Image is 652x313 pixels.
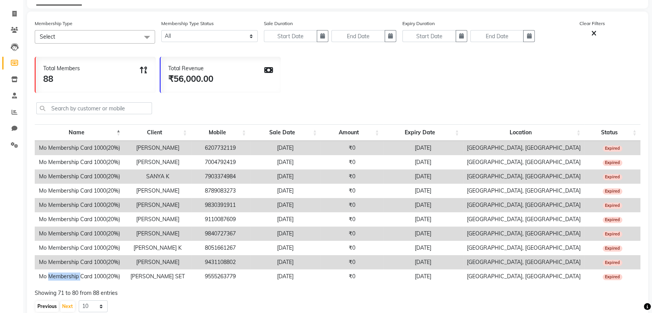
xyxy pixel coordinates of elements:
[250,124,321,141] th: Sale Date: activate to sort column ascending
[36,102,152,114] input: Search by customer or mobile
[603,274,623,280] span: Expired
[43,73,80,85] div: 88
[383,227,463,241] td: [DATE]
[463,212,584,227] td: [GEOGRAPHIC_DATA], [GEOGRAPHIC_DATA]
[35,269,124,284] td: Mo Membership Card 1000(20%)
[191,269,250,284] td: 9555263779
[603,188,623,195] span: Expired
[603,260,623,266] span: Expired
[321,198,383,212] td: ₹0
[463,198,584,212] td: [GEOGRAPHIC_DATA], [GEOGRAPHIC_DATA]
[35,289,640,297] div: Showing 71 to 80 from 88 entries
[383,141,463,155] td: [DATE]
[264,30,318,42] input: Start Date
[124,124,191,141] th: Client: activate to sort column ascending
[250,155,321,169] td: [DATE]
[35,20,73,27] label: Membership Type
[191,155,250,169] td: 7004792419
[168,73,213,85] div: ₹56,000.00
[35,227,124,241] td: Mo Membership Card 1000(20%)
[463,124,584,141] th: Location: activate to sort column ascending
[191,255,250,269] td: 9431108802
[35,155,124,169] td: Mo Membership Card 1000(20%)
[402,30,456,42] input: Start Date
[124,198,191,212] td: [PERSON_NAME]
[250,184,321,198] td: [DATE]
[124,241,191,255] td: [PERSON_NAME] K
[191,227,250,241] td: 9840727367
[321,184,383,198] td: ₹0
[191,141,250,155] td: 6207732119
[250,255,321,269] td: [DATE]
[124,212,191,227] td: [PERSON_NAME]
[331,30,385,42] input: End Date
[40,33,55,40] span: Select
[124,169,191,184] td: SANYA K
[250,198,321,212] td: [DATE]
[264,20,293,27] label: Sale Duration
[584,124,640,141] th: Status: activate to sort column ascending
[124,227,191,241] td: [PERSON_NAME]
[383,155,463,169] td: [DATE]
[35,184,124,198] td: Mo Membership Card 1000(20%)
[35,198,124,212] td: Mo Membership Card 1000(20%)
[463,169,584,184] td: [GEOGRAPHIC_DATA], [GEOGRAPHIC_DATA]
[191,184,250,198] td: 8789083273
[321,141,383,155] td: ₹0
[321,169,383,184] td: ₹0
[124,255,191,269] td: [PERSON_NAME]
[579,20,605,27] label: Clear Filters
[124,184,191,198] td: [PERSON_NAME]
[35,141,124,155] td: Mo Membership Card 1000(20%)
[603,245,623,252] span: Expired
[168,64,213,73] div: Total Revenue
[603,231,623,237] span: Expired
[463,241,584,255] td: [GEOGRAPHIC_DATA], [GEOGRAPHIC_DATA]
[35,301,59,312] button: Previous
[124,141,191,155] td: [PERSON_NAME]
[43,64,80,73] div: Total Members
[321,255,383,269] td: ₹0
[321,212,383,227] td: ₹0
[321,155,383,169] td: ₹0
[250,141,321,155] td: [DATE]
[383,269,463,284] td: [DATE]
[250,212,321,227] td: [DATE]
[35,124,124,141] th: Name: activate to sort column descending
[191,169,250,184] td: 7903374984
[463,184,584,198] td: [GEOGRAPHIC_DATA], [GEOGRAPHIC_DATA]
[463,227,584,241] td: [GEOGRAPHIC_DATA], [GEOGRAPHIC_DATA]
[321,227,383,241] td: ₹0
[603,174,623,180] span: Expired
[191,198,250,212] td: 9830391911
[35,212,124,227] td: Mo Membership Card 1000(20%)
[250,269,321,284] td: [DATE]
[35,241,124,255] td: Mo Membership Card 1000(20%)
[35,255,124,269] td: Mo Membership Card 1000(20%)
[470,30,524,42] input: End Date
[321,124,383,141] th: Amount: activate to sort column ascending
[321,269,383,284] td: ₹0
[463,255,584,269] td: [GEOGRAPHIC_DATA], [GEOGRAPHIC_DATA]
[383,124,463,141] th: Expiry Date: activate to sort column ascending
[603,203,623,209] span: Expired
[383,169,463,184] td: [DATE]
[383,241,463,255] td: [DATE]
[250,169,321,184] td: [DATE]
[321,241,383,255] td: ₹0
[463,155,584,169] td: [GEOGRAPHIC_DATA], [GEOGRAPHIC_DATA]
[463,269,584,284] td: [GEOGRAPHIC_DATA], [GEOGRAPHIC_DATA]
[250,227,321,241] td: [DATE]
[124,269,191,284] td: [PERSON_NAME] SET
[463,141,584,155] td: [GEOGRAPHIC_DATA], [GEOGRAPHIC_DATA]
[383,198,463,212] td: [DATE]
[383,212,463,227] td: [DATE]
[603,160,623,166] span: Expired
[60,301,75,312] button: Next
[603,146,623,152] span: Expired
[161,20,214,27] label: Membership Type Status
[191,124,250,141] th: Mobile: activate to sort column ascending
[603,217,623,223] span: Expired
[35,169,124,184] td: Mo Membership Card 1000(20%)
[383,255,463,269] td: [DATE]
